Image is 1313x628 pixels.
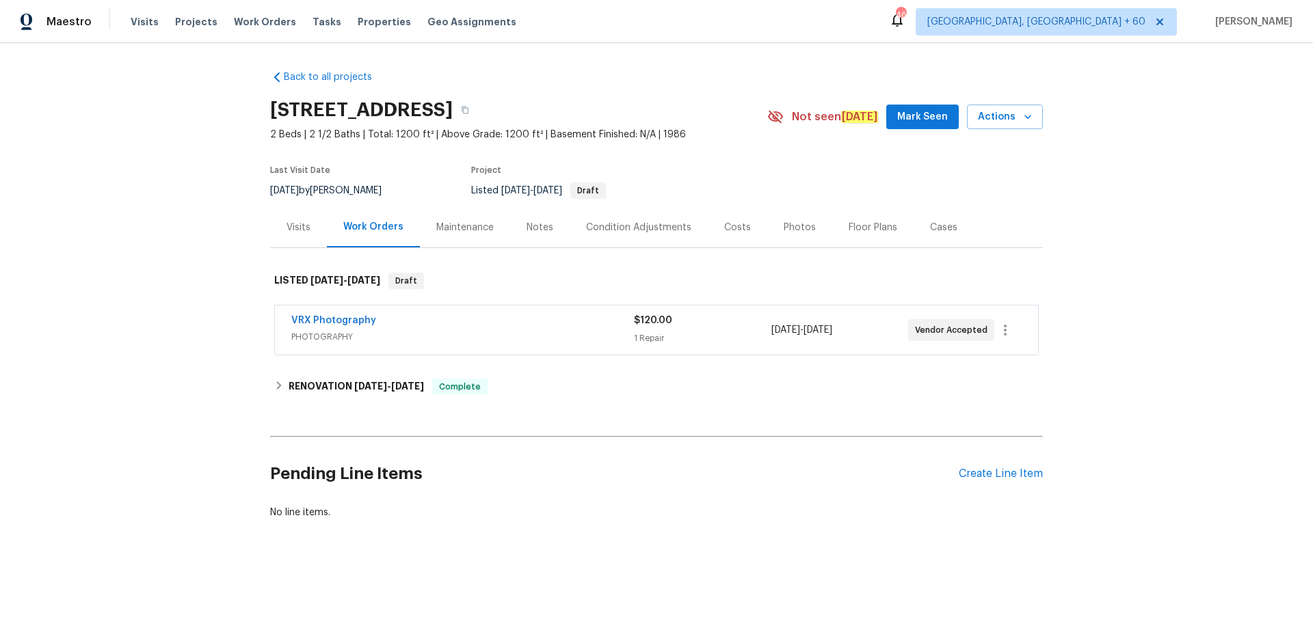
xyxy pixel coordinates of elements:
[792,110,878,124] span: Not seen
[527,221,553,234] div: Notes
[572,187,605,195] span: Draft
[291,316,376,325] a: VRX Photography
[927,15,1145,29] span: [GEOGRAPHIC_DATA], [GEOGRAPHIC_DATA] + 60
[313,17,341,27] span: Tasks
[501,186,530,195] span: [DATE]
[354,381,387,391] span: [DATE]
[427,15,516,29] span: Geo Assignments
[724,221,751,234] div: Costs
[434,380,486,394] span: Complete
[967,105,1043,130] button: Actions
[291,330,634,344] span: PHOTOGRAPHY
[391,381,424,391] span: [DATE]
[270,442,959,506] h2: Pending Line Items
[586,221,691,234] div: Condition Adjustments
[310,275,343,285] span: [DATE]
[270,166,330,174] span: Last Visit Date
[896,8,905,22] div: 465
[501,186,562,195] span: -
[930,221,957,234] div: Cases
[849,221,897,234] div: Floor Plans
[390,274,423,288] span: Draft
[270,182,398,199] div: by [PERSON_NAME]
[471,186,606,195] span: Listed
[175,15,217,29] span: Projects
[897,109,948,126] span: Mark Seen
[289,379,424,395] h6: RENOVATION
[771,325,800,335] span: [DATE]
[959,467,1043,480] div: Create Line Item
[270,128,767,141] span: 2 Beds | 2 1/2 Baths | Total: 1200 ft² | Above Grade: 1200 ft² | Basement Finished: N/A | 1986
[436,221,494,234] div: Maintenance
[343,220,403,234] div: Work Orders
[270,506,1043,519] div: No line items.
[234,15,296,29] span: Work Orders
[841,111,878,123] em: [DATE]
[310,275,380,285] span: -
[453,98,477,122] button: Copy Address
[47,15,92,29] span: Maestro
[634,331,771,345] div: 1 Repair
[1210,15,1292,29] span: [PERSON_NAME]
[471,166,501,174] span: Project
[978,109,1032,126] span: Actions
[358,15,411,29] span: Properties
[347,275,380,285] span: [DATE]
[533,186,562,195] span: [DATE]
[287,221,310,234] div: Visits
[886,105,959,130] button: Mark Seen
[270,370,1043,403] div: RENOVATION [DATE]-[DATE]Complete
[634,316,672,325] span: $120.00
[354,381,424,391] span: -
[270,186,299,195] span: [DATE]
[270,103,453,117] h2: [STREET_ADDRESS]
[771,323,832,337] span: -
[270,259,1043,303] div: LISTED [DATE]-[DATE]Draft
[270,70,401,84] a: Back to all projects
[784,221,816,234] div: Photos
[804,325,832,335] span: [DATE]
[131,15,159,29] span: Visits
[915,323,993,337] span: Vendor Accepted
[274,273,380,289] h6: LISTED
